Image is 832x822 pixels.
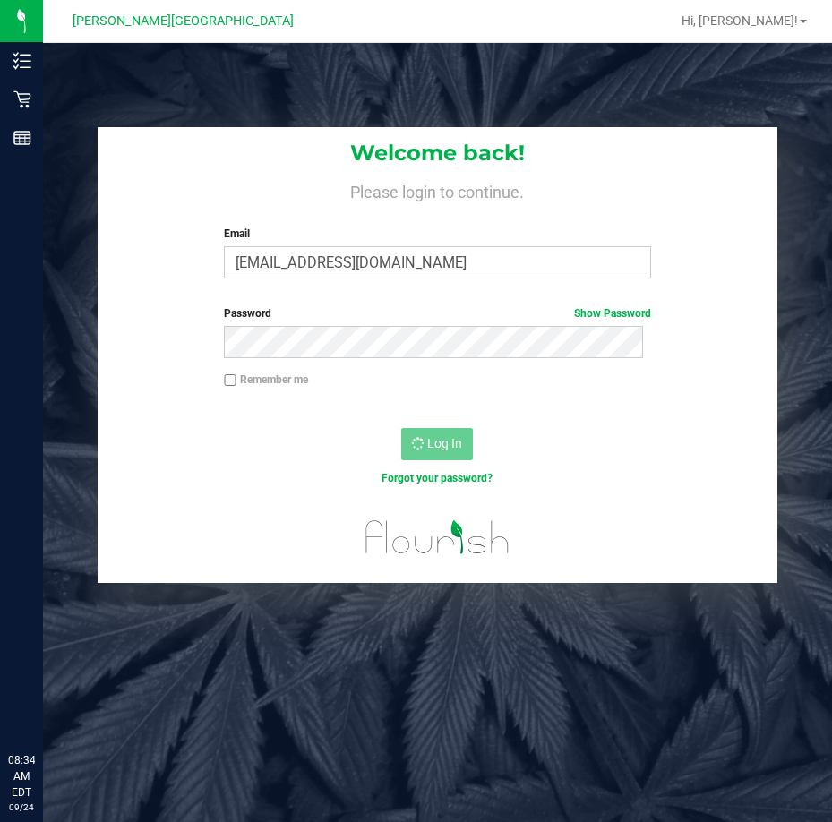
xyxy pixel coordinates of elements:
[13,52,31,70] inline-svg: Inventory
[224,372,308,388] label: Remember me
[224,374,236,387] input: Remember me
[73,13,294,29] span: [PERSON_NAME][GEOGRAPHIC_DATA]
[353,505,523,569] img: flourish_logo.svg
[224,307,271,320] span: Password
[401,428,473,460] button: Log In
[382,472,493,484] a: Forgot your password?
[427,436,462,450] span: Log In
[13,90,31,108] inline-svg: Retail
[682,13,798,28] span: Hi, [PERSON_NAME]!
[224,226,650,242] label: Email
[98,179,777,201] h4: Please login to continue.
[13,129,31,147] inline-svg: Reports
[8,801,35,814] p: 09/24
[8,752,35,801] p: 08:34 AM EDT
[574,307,651,320] a: Show Password
[98,141,777,165] h1: Welcome back!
